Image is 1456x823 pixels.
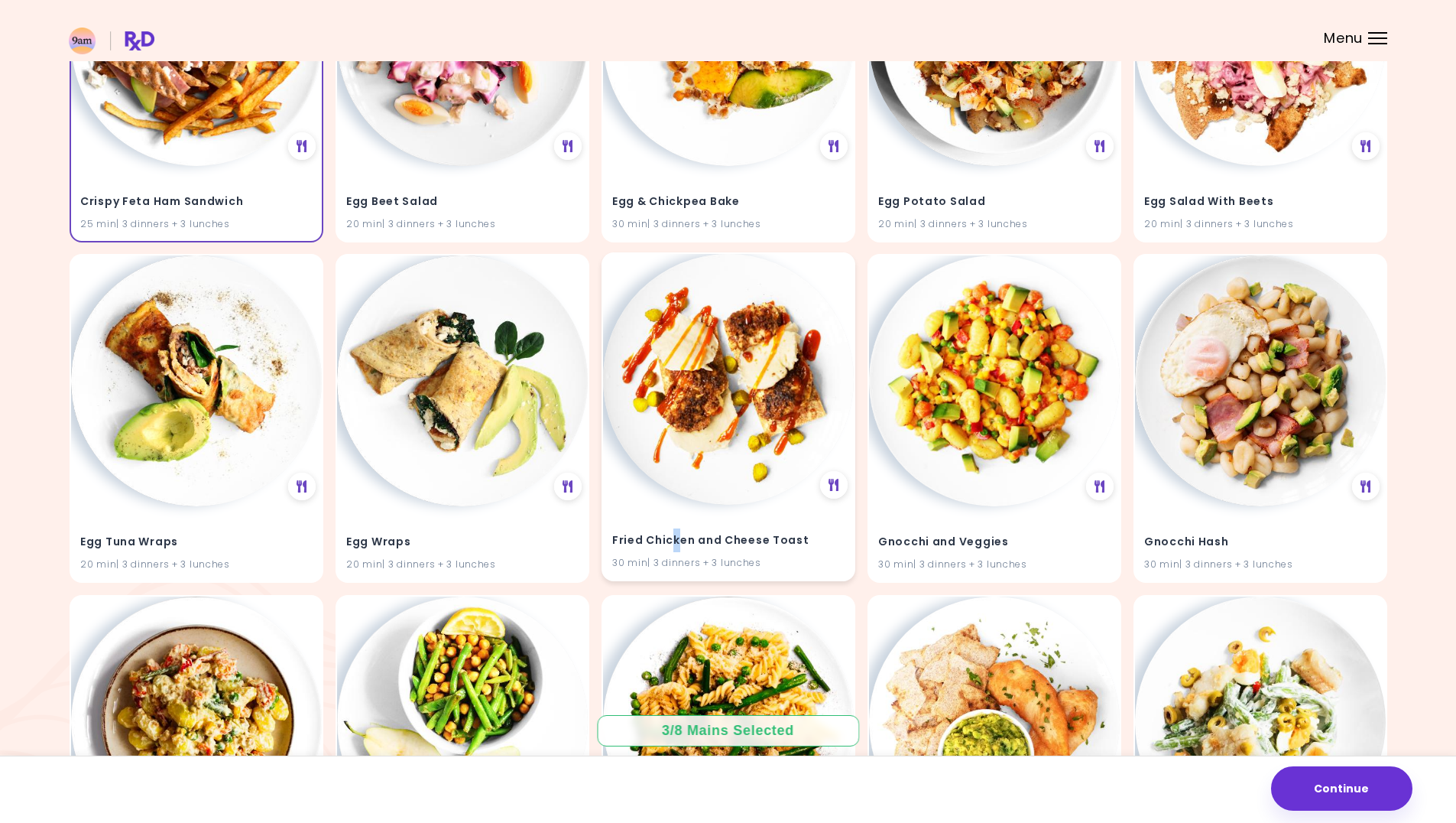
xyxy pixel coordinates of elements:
h4: Egg & Chickpea Bake [612,189,845,213]
div: See Meal Plan [288,132,316,160]
div: 30 min | 3 dinners + 3 lunches [878,558,1111,572]
span: Menu [1324,31,1363,45]
h4: Gnocchi Hash [1144,530,1377,555]
div: 20 min | 3 dinners + 3 lunches [346,558,579,572]
h4: Gnocchi and Veggies [878,530,1111,555]
h4: Egg Tuna Wraps [80,530,313,555]
div: 30 min | 3 dinners + 3 lunches [612,556,845,571]
div: See Meal Plan [554,132,582,160]
div: 20 min | 3 dinners + 3 lunches [80,558,313,572]
div: 25 min | 3 dinners + 3 lunches [80,216,313,231]
div: See Meal Plan [820,132,848,160]
div: See Meal Plan [1086,473,1114,500]
h4: Fried Chicken and Cheese Toast [612,529,845,553]
div: See Meal Plan [1352,473,1380,500]
div: See Meal Plan [820,471,848,499]
div: 30 min | 3 dinners + 3 lunches [612,216,845,231]
div: 30 min | 3 dinners + 3 lunches [1144,558,1377,572]
button: Continue [1271,766,1412,811]
img: RxDiet [69,28,154,54]
div: 3 / 8 Mains Selected [651,721,806,740]
div: See Meal Plan [1086,132,1114,160]
div: See Meal Plan [554,473,582,500]
div: See Meal Plan [288,473,316,500]
h4: Crispy Feta Ham Sandwich [80,189,313,213]
h4: Egg Potato Salad [878,189,1111,213]
div: 20 min | 3 dinners + 3 lunches [878,216,1111,231]
h4: Egg Salad With Beets [1144,189,1377,213]
div: 20 min | 3 dinners + 3 lunches [1144,216,1377,231]
div: See Meal Plan [1352,132,1380,160]
h4: Egg Beet Salad [346,189,579,213]
h4: Egg Wraps [346,530,579,555]
div: 20 min | 3 dinners + 3 lunches [346,216,579,231]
